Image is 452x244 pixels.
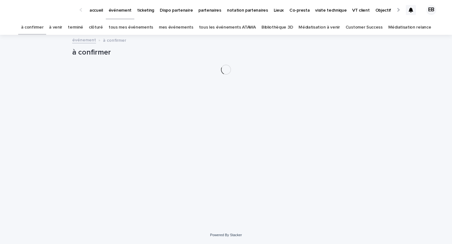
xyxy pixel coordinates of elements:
[49,20,62,35] a: à venir
[72,48,380,57] h1: à confirmer
[89,20,103,35] a: clôturé
[346,20,383,35] a: Customer Success
[199,20,256,35] a: tous les événements ATAWA
[68,20,83,35] a: terminé
[13,4,73,16] img: Ls34BcGeRexTGTNfXpUC
[299,20,340,35] a: Médiatisation à venir
[103,36,126,43] p: à confirmer
[109,20,153,35] a: tous mes événements
[159,20,193,35] a: mes événements
[72,36,96,43] a: événement
[426,5,436,15] div: EB
[210,233,242,237] a: Powered By Stacker
[21,20,44,35] a: à confirmer
[388,20,431,35] a: Médiatisation relance
[261,20,293,35] a: Bibliothèque 3D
